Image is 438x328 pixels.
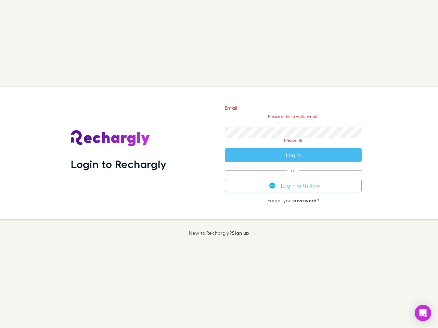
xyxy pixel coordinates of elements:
div: Open Intercom Messenger [415,305,431,321]
p: Please enter a valid email. [225,114,362,119]
a: password [293,197,317,203]
h1: Login to Rechargly [71,158,166,170]
button: Log in [225,148,362,162]
img: Rechargly's Logo [71,130,150,147]
span: or [225,170,362,170]
p: Forgot your ? [225,198,362,203]
p: New to Rechargly? [189,230,249,236]
a: Sign up [232,230,249,236]
p: Please fill [225,138,362,143]
button: Log in with Xero [225,179,362,192]
img: Xero's logo [269,182,275,189]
